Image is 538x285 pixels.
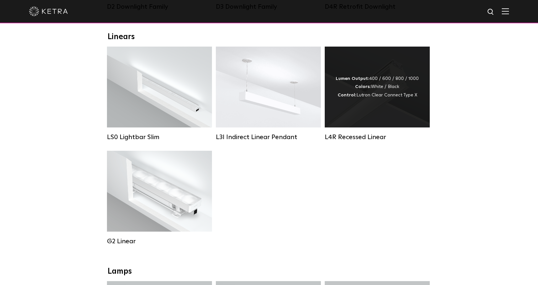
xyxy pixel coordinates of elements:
[108,267,431,276] div: Lamps
[216,47,321,141] a: L3I Indirect Linear Pendant Lumen Output:400 / 600 / 800 / 1000Housing Colors:White / BlackContro...
[29,6,68,16] img: ketra-logo-2019-white
[336,76,369,81] strong: Lumen Output:
[502,8,509,14] img: Hamburger%20Nav.svg
[325,133,430,141] div: L4R Recessed Linear
[107,133,212,141] div: LS0 Lightbar Slim
[108,32,431,42] div: Linears
[216,133,321,141] div: L3I Indirect Linear Pendant
[325,47,430,141] a: L4R Recessed Linear Lumen Output:400 / 600 / 800 / 1000Colors:White / BlackControl:Lutron Clear C...
[336,75,419,99] div: 400 / 600 / 800 / 1000 White / Black Lutron Clear Connect Type X
[355,84,371,89] strong: Colors:
[338,93,356,97] strong: Control:
[487,8,495,16] img: search icon
[107,47,212,141] a: LS0 Lightbar Slim Lumen Output:200 / 350Colors:White / BlackControl:X96 Controller
[107,237,212,245] div: G2 Linear
[107,151,212,245] a: G2 Linear Lumen Output:400 / 700 / 1000Colors:WhiteBeam Angles:Flood / [GEOGRAPHIC_DATA] / Narrow...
